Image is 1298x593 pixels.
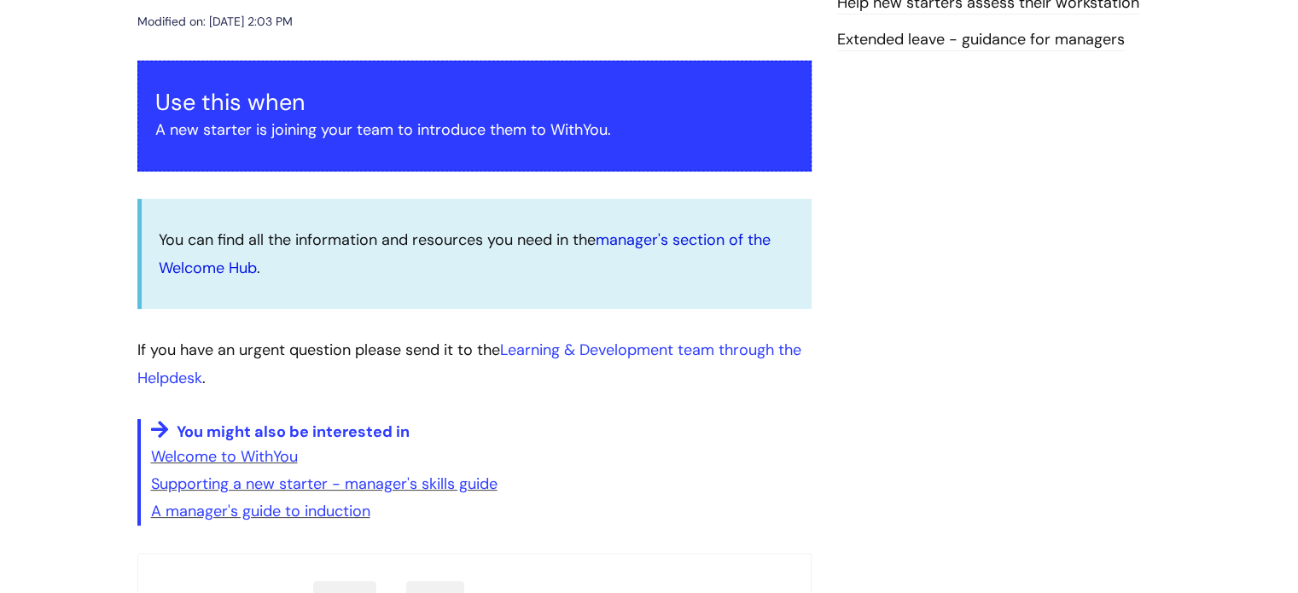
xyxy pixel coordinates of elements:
span: You might also be interested in [177,421,410,442]
p: If you have an urgent question please send it to the . [137,336,812,392]
a: Extended leave - guidance for managers [837,29,1125,51]
div: Modified on: [DATE] 2:03 PM [137,11,293,32]
h3: Use this when [155,89,794,116]
a: A manager's guide to induction [151,501,370,521]
a: Supporting a new starter - manager's skills guide [151,474,498,494]
a: manager's section of the Welcome Hub [159,230,771,277]
p: You can find all the information and resources you need in the . [159,226,795,282]
a: Welcome to WithYou [151,446,298,467]
a: Learning & Development team through the Helpdesk [137,340,801,387]
p: A new starter is joining your team to introduce them to WithYou. [155,116,794,143]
